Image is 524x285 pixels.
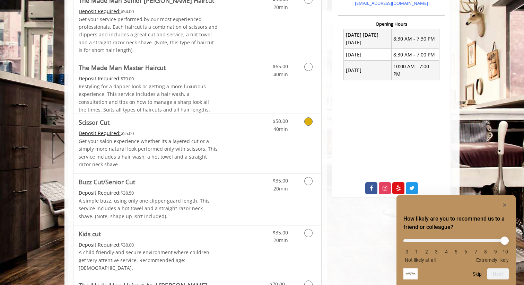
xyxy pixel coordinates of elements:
div: $38.50 [79,189,218,197]
li: 2 [423,249,430,255]
li: 0 [403,249,410,255]
td: [DATE] [DATE] [DATE] [344,29,392,49]
span: Restyling for a dapper look or getting a more luxurious experience. This service includes a hair ... [79,83,210,113]
span: This service needs some Advance to be paid before we block your appointment [79,189,121,196]
li: 1 [413,249,420,255]
span: This service needs some Advance to be paid before we block your appointment [79,241,121,248]
span: Extremely likely [476,257,509,263]
button: Next question [487,268,509,279]
h3: Opening Hours [338,21,445,26]
td: [DATE] [344,49,392,61]
span: 40min [273,126,288,132]
span: This service needs some Advance to be paid before we block your appointment [79,8,121,15]
span: $35.00 [273,229,288,236]
span: 20min [273,185,288,192]
div: $54.00 [79,8,218,15]
li: 8 [482,249,489,255]
td: [DATE] [344,61,392,80]
td: 8:30 AM - 7:00 PM [391,49,439,61]
li: 4 [443,249,450,255]
p: Get your salon experience whether its a layered cut or a simply more natural look performed only ... [79,137,218,169]
b: The Made Man Master Haircut [79,63,166,72]
b: Kids cut [79,229,101,239]
li: 5 [453,249,460,255]
span: 20min [273,4,288,10]
span: This service needs some Advance to be paid before we block your appointment [79,75,121,82]
span: Not likely at all [405,257,436,263]
button: Skip [473,271,482,277]
span: $35.00 [273,177,288,184]
div: How likely are you to recommend us to a friend or colleague? Select an option from 0 to 10, with ... [403,201,509,279]
div: How likely are you to recommend us to a friend or colleague? Select an option from 0 to 10, with ... [403,234,509,263]
p: A simple buzz, using only one clipper guard length. This service includes a hot towel and a strai... [79,197,218,220]
span: $65.00 [273,63,288,70]
li: 9 [492,249,499,255]
li: 7 [472,249,479,255]
li: 3 [433,249,440,255]
p: A child friendly and secure environment where children get very attentive service. Recommended ag... [79,249,218,272]
p: Get your service performed by our most experienced professionals. Each haircut is a combination o... [79,16,218,54]
h2: How likely are you to recommend us to a friend or colleague? Select an option from 0 to 10, with ... [403,215,509,231]
button: Hide survey [500,201,509,209]
span: 20min [273,237,288,243]
b: Scissor Cut [79,117,110,127]
li: 6 [462,249,469,255]
b: Buzz Cut/Senior Cut [79,177,135,187]
td: 10:00 AM - 7:00 PM [391,61,439,80]
li: 10 [502,249,509,255]
td: 8:30 AM - 7:30 PM [391,29,439,49]
div: $55.00 [79,130,218,137]
div: $70.00 [79,75,218,82]
span: $50.00 [273,118,288,124]
span: 40min [273,71,288,78]
div: $38.00 [79,241,218,249]
span: This service needs some Advance to be paid before we block your appointment [79,130,121,136]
